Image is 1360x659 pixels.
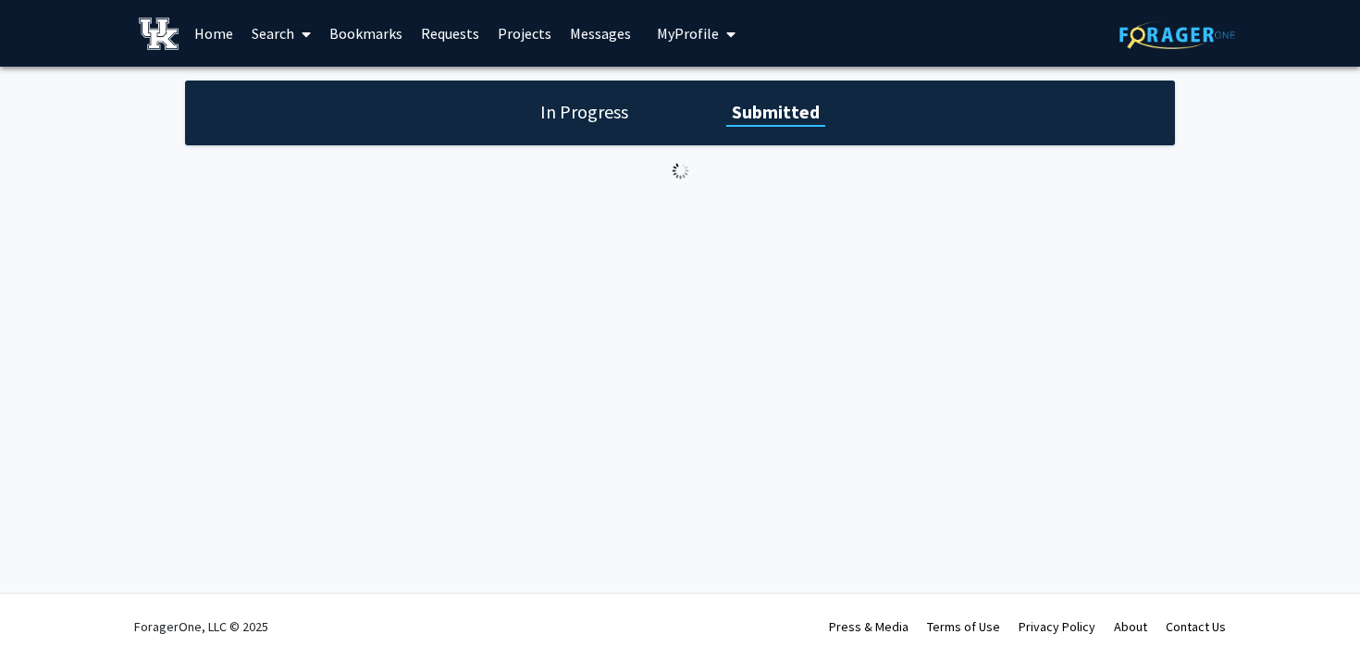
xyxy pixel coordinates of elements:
[535,99,634,125] h1: In Progress
[1119,20,1235,49] img: ForagerOne Logo
[134,594,268,659] div: ForagerOne, LLC © 2025
[1114,618,1147,635] a: About
[1166,618,1226,635] a: Contact Us
[488,1,561,66] a: Projects
[664,155,697,187] img: Loading
[561,1,640,66] a: Messages
[927,618,1000,635] a: Terms of Use
[139,18,179,50] img: University of Kentucky Logo
[14,576,79,645] iframe: Chat
[242,1,320,66] a: Search
[185,1,242,66] a: Home
[320,1,412,66] a: Bookmarks
[412,1,488,66] a: Requests
[829,618,909,635] a: Press & Media
[657,24,719,43] span: My Profile
[1019,618,1095,635] a: Privacy Policy
[726,99,825,125] h1: Submitted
